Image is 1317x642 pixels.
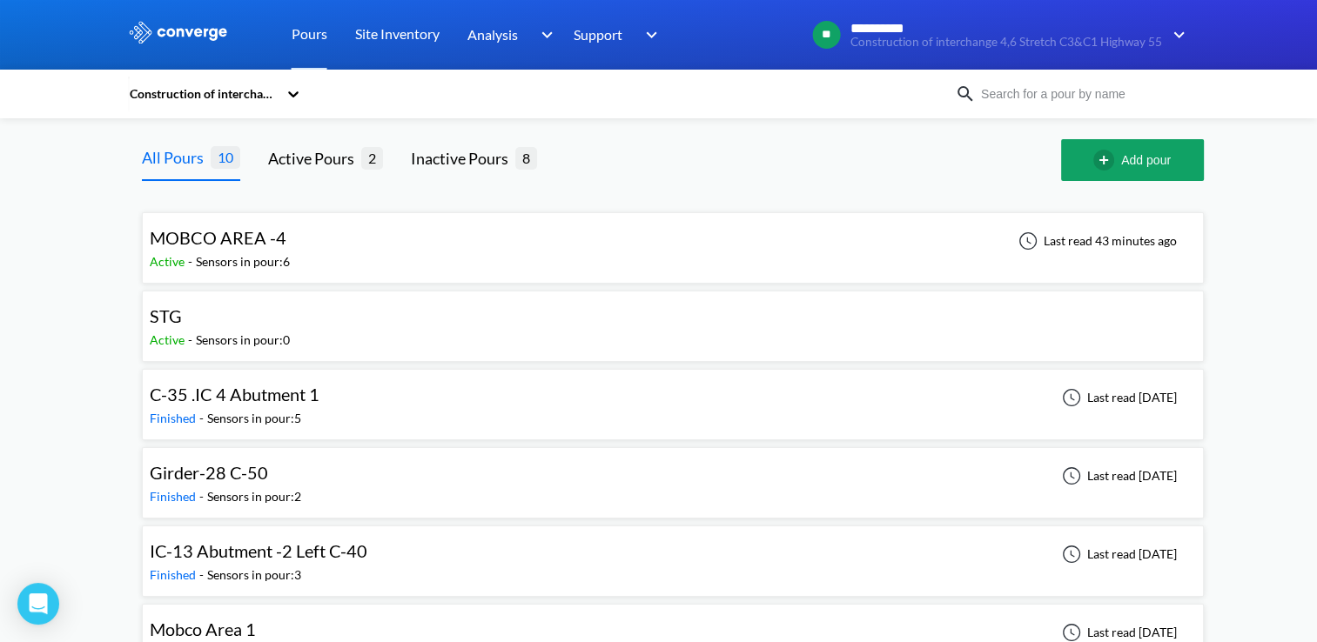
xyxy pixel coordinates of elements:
span: - [199,489,207,504]
div: All Pours [142,145,211,170]
span: Finished [150,567,199,582]
div: Sensors in pour: 0 [196,331,290,350]
img: icon-search.svg [955,84,976,104]
div: Sensors in pour: 5 [207,409,301,428]
span: Active [150,254,188,269]
img: logo_ewhite.svg [128,21,229,43]
span: - [188,332,196,347]
span: 10 [211,146,240,168]
img: add-circle-outline.svg [1093,150,1121,171]
div: Last read [DATE] [1052,465,1182,486]
span: Active [150,332,188,347]
span: STG [150,305,182,326]
div: Inactive Pours [411,146,515,171]
div: Sensors in pour: 2 [207,487,301,506]
span: - [199,411,207,425]
div: Sensors in pour: 3 [207,565,301,585]
div: Open Intercom Messenger [17,583,59,625]
img: downArrow.svg [635,24,662,45]
a: Mobco Area 1Finished-Sensors in pour:6Last read [DATE] [142,624,1204,639]
span: Analysis [467,23,518,45]
div: Sensors in pour: 6 [196,252,290,271]
span: Construction of interchange 4,6 Stretch C3&C1 Highway 55 [850,36,1162,49]
span: Mobco Area 1 [150,619,256,639]
span: Girder-28 C-50 [150,462,268,483]
span: IC-13 Abutment -2 Left C-40 [150,540,367,561]
a: STGActive-Sensors in pour:0 [142,311,1204,325]
button: Add pour [1061,139,1204,181]
a: Girder-28 C-50Finished-Sensors in pour:2Last read [DATE] [142,467,1204,482]
div: Construction of interchange 4,6 Stretch C3&C1 Highway 55 [128,84,278,104]
div: Last read [DATE] [1052,387,1182,408]
a: IC-13 Abutment -2 Left C-40Finished-Sensors in pour:3Last read [DATE] [142,545,1204,560]
span: Finished [150,411,199,425]
div: Active Pours [268,146,361,171]
span: Support [574,23,622,45]
span: C-35 .IC 4 Abutment 1 [150,384,319,405]
span: 8 [515,147,537,169]
span: - [188,254,196,269]
a: MOBCO AREA -4Active-Sensors in pour:6Last read 43 minutes ago [142,232,1204,247]
div: Last read 43 minutes ago [1009,231,1182,251]
img: downArrow.svg [529,24,557,45]
a: C-35 .IC 4 Abutment 1Finished-Sensors in pour:5Last read [DATE] [142,389,1204,404]
span: - [199,567,207,582]
div: Last read [DATE] [1052,544,1182,565]
span: Finished [150,489,199,504]
span: MOBCO AREA -4 [150,227,286,248]
input: Search for a pour by name [976,84,1186,104]
img: downArrow.svg [1162,24,1190,45]
span: 2 [361,147,383,169]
